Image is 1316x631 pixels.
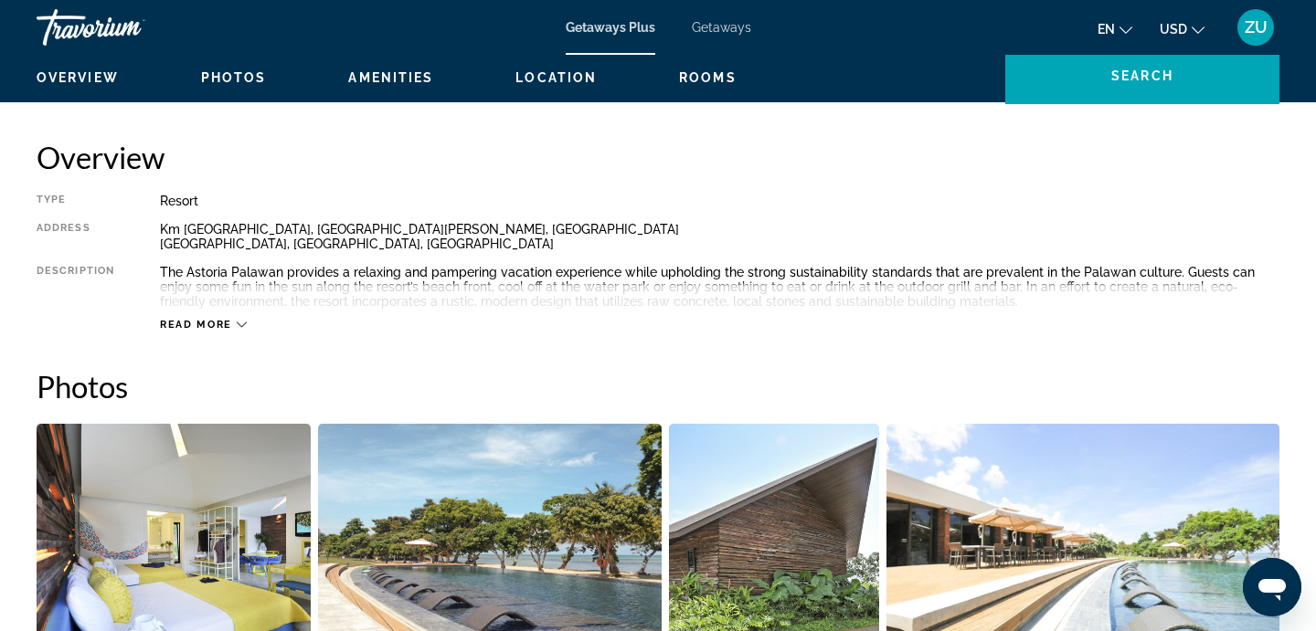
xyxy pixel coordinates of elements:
[1111,68,1173,83] span: Search
[160,265,1279,309] div: The Astoria Palawan provides a relaxing and pampering vacation experience while upholding the str...
[1232,8,1279,47] button: User Menu
[160,222,1279,251] div: Km [GEOGRAPHIC_DATA], [GEOGRAPHIC_DATA][PERSON_NAME], [GEOGRAPHIC_DATA] [GEOGRAPHIC_DATA], [GEOGR...
[692,20,751,35] a: Getaways
[37,265,114,309] div: Description
[160,319,232,331] span: Read more
[679,70,737,85] span: Rooms
[1160,16,1205,42] button: Change currency
[160,318,247,331] button: Read more
[37,368,1279,405] h2: Photos
[201,70,267,85] span: Photos
[1245,18,1268,37] span: ZU
[566,20,655,35] a: Getaways Plus
[37,222,114,251] div: Address
[1160,22,1187,37] span: USD
[201,69,267,86] button: Photos
[37,70,119,85] span: Overview
[37,69,119,86] button: Overview
[37,139,1279,175] h2: Overview
[160,194,1279,208] div: Resort
[348,69,433,86] button: Amenities
[1098,22,1115,37] span: en
[37,194,114,208] div: Type
[515,70,597,85] span: Location
[1005,47,1279,104] button: Search
[679,69,737,86] button: Rooms
[1098,16,1132,42] button: Change language
[37,4,219,51] a: Travorium
[1243,558,1301,616] iframe: Button to launch messaging window
[348,70,433,85] span: Amenities
[515,69,597,86] button: Location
